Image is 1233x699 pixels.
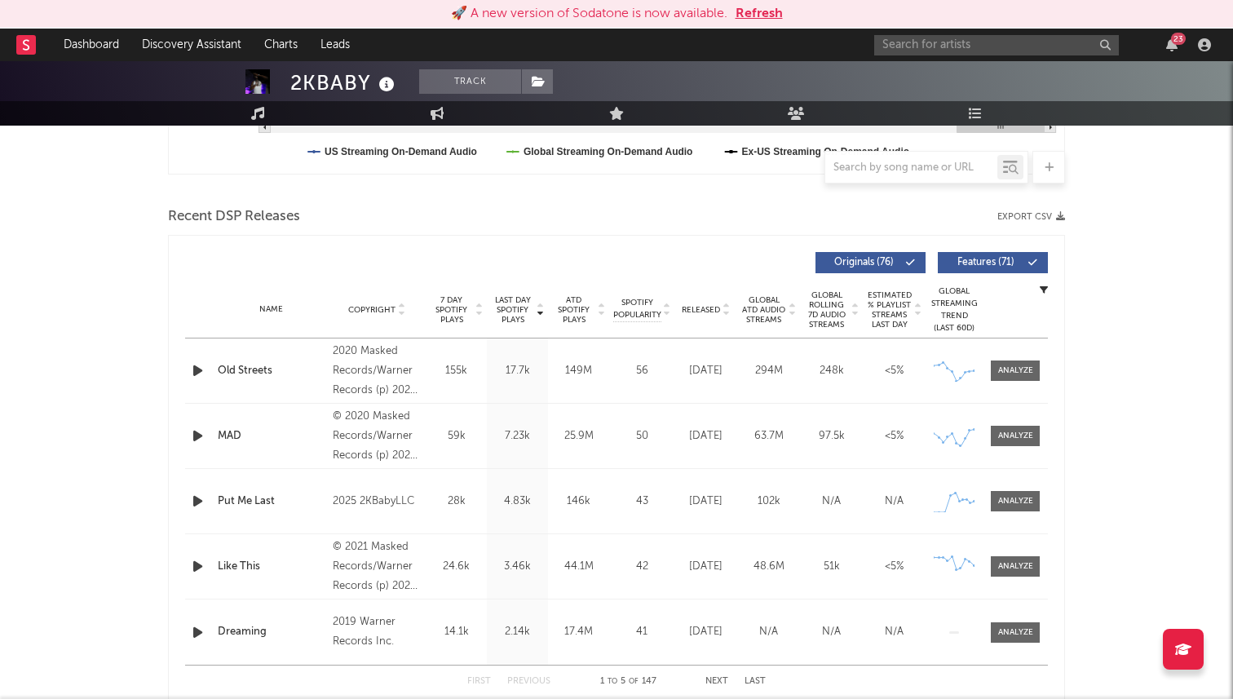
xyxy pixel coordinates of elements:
div: 56 [613,363,670,379]
div: 42 [613,559,670,575]
div: Name [218,303,325,316]
button: 23 [1166,38,1178,51]
div: [DATE] [678,559,733,575]
button: Export CSV [997,212,1065,222]
span: Released [682,305,720,315]
div: <5% [867,559,921,575]
button: Previous [507,677,550,686]
div: [DATE] [678,624,733,640]
div: 2019 Warner Records Inc. [333,613,422,652]
span: 7 Day Spotify Plays [430,295,473,325]
span: to [608,678,617,685]
div: 50 [613,428,670,445]
div: N/A [741,624,796,640]
div: 2025 2KBabyLLC [333,492,422,511]
div: 248k [804,363,859,379]
div: 294M [741,363,796,379]
div: 24.6k [430,559,483,575]
div: 17.4M [552,624,605,640]
div: © 2020 Masked Records/Warner Records (p) 2020 Warner Records Inc. [333,407,422,466]
span: Global ATD Audio Streams [741,295,786,325]
a: MAD [218,428,325,445]
span: of [629,678,639,685]
text: US Streaming On-Demand Audio [325,146,477,157]
a: Dreaming [218,624,325,640]
button: Track [419,69,521,94]
a: Dashboard [52,29,130,61]
div: 🚀 A new version of Sodatone is now available. [451,4,727,24]
div: 149M [552,363,605,379]
div: <5% [867,363,921,379]
a: Old Streets [218,363,325,379]
a: Put Me Last [218,493,325,510]
span: Spotify Popularity [613,297,661,321]
div: N/A [867,624,921,640]
div: 102k [741,493,796,510]
span: Copyright [348,305,396,315]
span: Global Rolling 7D Audio Streams [804,290,849,330]
div: 2.14k [491,624,544,640]
div: 155k [430,363,483,379]
div: 41 [613,624,670,640]
button: Last [745,677,766,686]
span: Last Day Spotify Plays [491,295,534,325]
div: 48.6M [741,559,796,575]
div: 51k [804,559,859,575]
div: N/A [867,493,921,510]
span: Features ( 71 ) [948,258,1023,268]
span: Estimated % Playlist Streams Last Day [867,290,912,330]
text: Global Streaming On-Demand Audio [524,146,693,157]
div: [DATE] [678,428,733,445]
text: Ex-US Streaming On-Demand Audio [742,146,910,157]
div: 63.7M [741,428,796,445]
div: 3.46k [491,559,544,575]
div: 25.9M [552,428,605,445]
div: 59k [430,428,483,445]
div: <5% [867,428,921,445]
div: 97.5k [804,428,859,445]
button: Next [705,677,728,686]
span: Originals ( 76 ) [826,258,901,268]
input: Search for artists [874,35,1119,55]
button: First [467,677,491,686]
button: Features(71) [938,252,1048,273]
a: Leads [309,29,361,61]
div: 43 [613,493,670,510]
div: Global Streaming Trend (Last 60D) [930,285,979,334]
div: [DATE] [678,363,733,379]
span: ATD Spotify Plays [552,295,595,325]
span: Recent DSP Releases [168,207,300,227]
div: N/A [804,493,859,510]
a: Discovery Assistant [130,29,253,61]
div: N/A [804,624,859,640]
div: 28k [430,493,483,510]
button: Originals(76) [815,252,926,273]
div: 4.83k [491,493,544,510]
div: 146k [552,493,605,510]
div: 1 5 147 [583,672,673,692]
div: 23 [1171,33,1186,45]
div: 2KBABY [290,69,399,96]
input: Search by song name or URL [825,161,997,175]
div: 14.1k [430,624,483,640]
button: Refresh [736,4,783,24]
div: 17.7k [491,363,544,379]
div: © 2021 Masked Records/Warner Records (p) 2021 Warner Records Inc. [333,538,422,596]
a: Like This [218,559,325,575]
div: 2020 Masked Records/Warner Records (p) 2020 Warner Records Inc. [333,342,422,400]
div: 7.23k [491,428,544,445]
div: 44.1M [552,559,605,575]
div: [DATE] [678,493,733,510]
a: Charts [253,29,309,61]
